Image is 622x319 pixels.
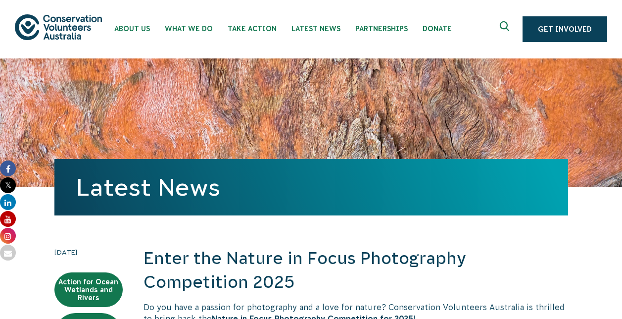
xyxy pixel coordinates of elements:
a: Get Involved [523,16,607,42]
span: About Us [114,25,150,33]
span: Partnerships [355,25,408,33]
button: Expand search box Close search box [494,17,518,41]
h2: Enter the Nature in Focus Photography Competition 2025 [144,247,568,294]
span: Expand search box [500,21,512,37]
span: Take Action [228,25,277,33]
time: [DATE] [54,247,123,258]
a: Action for Ocean Wetlands and Rivers [54,272,123,307]
span: Latest News [291,25,340,33]
span: Donate [423,25,452,33]
img: logo.svg [15,14,102,40]
a: Latest News [76,174,220,201]
span: What We Do [165,25,213,33]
